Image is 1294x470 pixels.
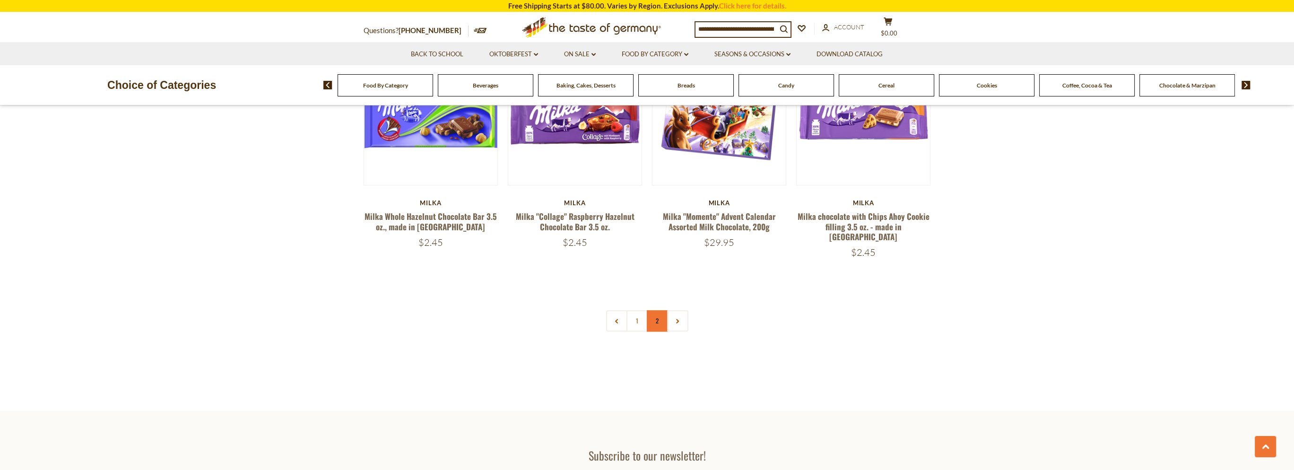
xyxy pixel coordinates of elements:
[363,82,408,89] a: Food By Category
[652,199,787,207] div: Milka
[515,210,634,232] a: Milka "Collage" Raspberry Hazelnut Chocolate Bar 3.5 oz.
[364,199,498,207] div: Milka
[796,199,931,207] div: Milka
[323,81,332,89] img: previous arrow
[1159,82,1216,89] a: Chocolate & Marzipan
[364,51,498,185] img: Milka
[622,49,688,60] a: Food By Category
[1242,81,1251,89] img: next arrow
[797,51,930,185] img: Milka
[626,310,648,331] a: 1
[798,210,929,243] a: Milka chocolate with Chips Ahoy Cookie filling 3.5 oz. - made in [GEOGRAPHIC_DATA]
[663,210,776,232] a: Milka "Momente" Advent Calendar Assorted Milk Chocolate, 200g
[778,82,794,89] a: Candy
[563,236,587,248] span: $2.45
[822,22,864,33] a: Account
[652,51,786,185] img: Milka
[881,29,897,37] span: $0.00
[851,246,876,258] span: $2.45
[564,49,596,60] a: On Sale
[816,49,883,60] a: Download Catalog
[399,26,461,35] a: [PHONE_NUMBER]
[509,448,786,462] h3: Subscribe to our newsletter!
[878,82,895,89] a: Cereal
[556,82,616,89] a: Baking, Cakes, Desserts
[719,1,786,10] a: Click here for details.
[473,82,498,89] a: Beverages
[508,51,642,185] img: Milka
[874,17,903,41] button: $0.00
[834,23,864,31] span: Account
[704,236,734,248] span: $29.95
[489,49,538,60] a: Oktoberfest
[411,49,463,60] a: Back to School
[508,199,643,207] div: Milka
[677,82,695,89] a: Breads
[647,310,668,331] a: 2
[714,49,790,60] a: Seasons & Occasions
[418,236,443,248] span: $2.45
[364,25,469,37] p: Questions?
[1062,82,1112,89] a: Coffee, Cocoa & Tea
[365,210,497,232] a: Milka Whole Hazelnut Chocolate Bar 3.5 oz., made in [GEOGRAPHIC_DATA]
[977,82,997,89] a: Cookies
